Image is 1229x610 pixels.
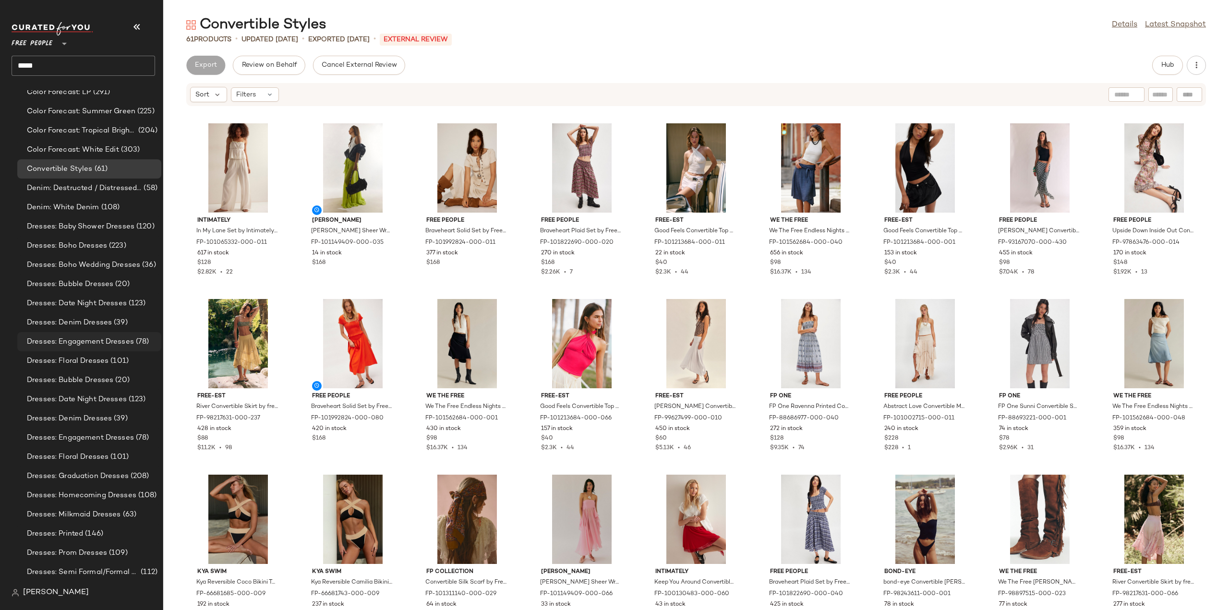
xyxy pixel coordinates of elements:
span: FP-101065332-000-011 [196,239,267,247]
span: 170 in stock [1113,249,1146,258]
span: $228 [884,445,898,451]
span: Good Feels Convertible Top by free-est at Free People in White, Size: XL [654,227,736,236]
span: $2.96K [999,445,1018,451]
span: • [557,445,566,451]
span: 134 [1145,445,1155,451]
span: 153 in stock [884,249,917,258]
button: Cancel External Review [313,56,405,75]
span: (20) [113,375,130,386]
span: bond-eye [884,568,966,576]
span: FP-101213684-000-011 [654,239,725,247]
span: [PERSON_NAME] Sheer Wrap Convertible Skirt at Free People in Pink, Size: S [540,578,622,587]
span: $128 [770,434,783,443]
span: Dresses: Printed [27,528,83,539]
span: We The Free [426,392,508,401]
span: FP-101992824-000-080 [311,414,384,423]
span: 420 in stock [312,425,347,433]
span: [PERSON_NAME] [541,568,623,576]
span: Denim: Destructed / Distressed V2 [27,183,142,194]
span: [PERSON_NAME] Sheer Wrap Convertible Skirt at Free People in Green, Size: XS [311,227,393,236]
span: Dresses: Engagement Dresses [27,336,134,347]
img: 88686977_040_d [762,299,859,388]
div: Products [186,35,231,45]
span: 134 [458,445,468,451]
span: 74 [798,445,805,451]
span: $168 [312,434,325,443]
span: FP-101562684-000-040 [769,239,843,247]
span: Kya Reversible Camilia Bikini Bottoms by Kya Swim at Free People in Black, Size: XS [311,578,393,587]
span: (39) [112,317,128,328]
img: 101992824_080_a [304,299,401,388]
span: FP-99627499-000-010 [654,414,722,423]
span: • [898,445,908,451]
span: 22 [226,269,233,275]
span: $16.37K [1113,445,1135,451]
img: 98897515_023_0 [991,475,1088,564]
span: FP-97863476-000-014 [1112,239,1180,247]
span: [PERSON_NAME] Convertible Maxi Skirt by Free People in Blue, Size: XS [998,227,1080,236]
span: 455 in stock [999,249,1033,258]
span: Dresses: Prom Dresses [27,548,107,559]
span: • [1018,269,1028,275]
span: Free People [1113,216,1195,225]
span: Filters [236,90,256,100]
span: Dresses: Milkmaid Dresses [27,509,121,520]
span: FP-101149409-000-066 [540,590,613,598]
span: $98 [1113,434,1124,443]
span: $98 [770,259,781,267]
span: • [1132,269,1141,275]
span: 61 [186,36,194,43]
span: 78 in stock [884,600,914,609]
span: Good Feels Convertible Top by free-est at Free People in Pink, Size: L [540,403,622,411]
span: 359 in stock [1113,425,1146,433]
span: • [1018,445,1027,451]
span: FP One [770,392,852,401]
span: Dresses: Date Night Dresses [27,394,127,405]
img: 88693221_001_a [991,299,1088,388]
span: FP-101822690-000-020 [540,239,614,247]
img: 101562684_040_0 [762,123,859,213]
span: FP Collection [426,568,508,576]
span: $1.92K [1113,269,1132,275]
span: 192 in stock [197,600,229,609]
span: bond-eye Convertible [PERSON_NAME] Swim Top at Free People in Black [883,578,965,587]
span: $228 [884,434,898,443]
span: Dresses: Bubble Dresses [27,375,113,386]
p: Exported [DATE] [308,35,370,45]
a: Details [1112,19,1137,31]
span: Abstract Love Convertible Midi Skirt by Free People in White, Size: S [883,403,965,411]
span: (20) [113,279,130,290]
img: svg%3e [12,589,19,597]
span: 22 in stock [655,249,685,258]
span: Denim: White Denim [27,202,99,213]
span: FP-98217631-000-066 [1112,590,1178,598]
span: Convertible Styles [27,164,93,175]
span: [PERSON_NAME] [312,216,394,225]
span: $40 [655,259,667,267]
span: (78) [134,336,149,347]
span: Kya Swim [197,568,279,576]
span: • [789,445,798,451]
span: 272 in stock [770,425,803,433]
span: $98 [999,259,1010,267]
div: Convertible Styles [186,15,326,35]
span: $7.04K [999,269,1018,275]
span: • [674,445,684,451]
img: 101149409_035_0 [304,123,401,213]
span: $9.35K [770,445,789,451]
span: 44 [910,269,917,275]
img: 98243611_001_a [877,475,974,564]
img: 101822690_040_a [762,475,859,564]
span: 46 [684,445,691,451]
span: 74 in stock [999,425,1028,433]
span: Convertible Silk Scarf by Free People in Brown [425,578,507,587]
span: 44 [681,269,688,275]
span: (204) [136,125,157,136]
span: 77 in stock [999,600,1027,609]
span: Dresses: Floral Dresses [27,356,108,367]
span: 13 [1141,269,1147,275]
span: 134 [801,269,811,275]
img: 101992824_011_a [419,123,516,213]
span: FP-93167070-000-430 [998,239,1067,247]
span: (61) [93,164,108,175]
